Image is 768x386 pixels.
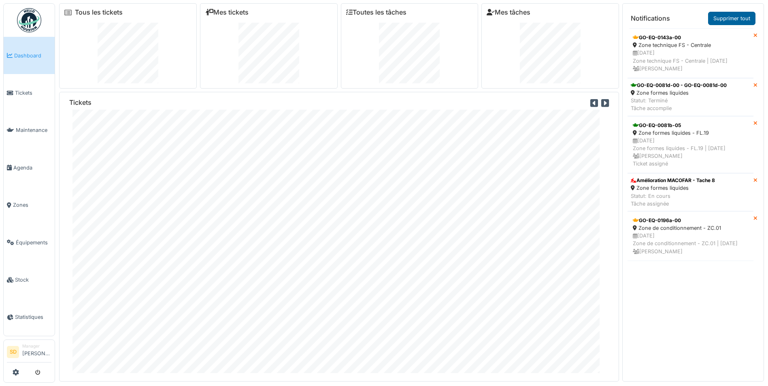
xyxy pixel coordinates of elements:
[633,49,748,72] div: [DATE] Zone technique FS - Centrale | [DATE] [PERSON_NAME]
[633,41,748,49] div: Zone technique FS - Centrale
[15,276,51,284] span: Stock
[628,173,753,211] a: Amélioration MACOFAR - Tache 8 Zone formes liquides Statut: En coursTâche assignée
[7,346,19,358] li: SD
[628,116,753,174] a: GO-EQ-0081b-05 Zone formes liquides - FL.19 [DATE]Zone formes liquides - FL.19 | [DATE] [PERSON_N...
[631,15,670,22] h6: Notifications
[15,313,51,321] span: Statistiques
[16,126,51,134] span: Maintenance
[631,89,727,97] div: Zone formes liquides
[633,137,748,168] div: [DATE] Zone formes liquides - FL.19 | [DATE] [PERSON_NAME] Ticket assigné
[631,82,727,89] div: GO-EQ-0081d-00 - GO-EQ-0081d-00
[631,177,715,184] div: Amélioration MACOFAR - Tache 8
[4,299,55,336] a: Statistiques
[4,261,55,298] a: Stock
[69,99,91,106] h6: Tickets
[13,164,51,172] span: Agenda
[633,224,748,232] div: Zone de conditionnement - ZC.01
[631,97,727,112] div: Statut: Terminé Tâche accomplie
[22,343,51,361] li: [PERSON_NAME]
[4,224,55,261] a: Équipements
[633,217,748,224] div: GO-EQ-0196a-00
[628,211,753,261] a: GO-EQ-0196a-00 Zone de conditionnement - ZC.01 [DATE]Zone de conditionnement - ZC.01 | [DATE] [PE...
[708,12,755,25] a: Supprimer tout
[4,74,55,111] a: Tickets
[487,8,530,16] a: Mes tâches
[205,8,249,16] a: Mes tickets
[15,89,51,97] span: Tickets
[4,149,55,186] a: Agenda
[4,187,55,224] a: Zones
[628,78,753,116] a: GO-EQ-0081d-00 - GO-EQ-0081d-00 Zone formes liquides Statut: TerminéTâche accomplie
[16,239,51,246] span: Équipements
[628,28,753,78] a: GO-EQ-0143a-00 Zone technique FS - Centrale [DATE]Zone technique FS - Centrale | [DATE] [PERSON_N...
[7,343,51,363] a: SD Manager[PERSON_NAME]
[4,37,55,74] a: Dashboard
[4,112,55,149] a: Maintenance
[346,8,406,16] a: Toutes les tâches
[17,8,41,32] img: Badge_color-CXgf-gQk.svg
[13,201,51,209] span: Zones
[633,34,748,41] div: GO-EQ-0143a-00
[633,122,748,129] div: GO-EQ-0081b-05
[633,129,748,137] div: Zone formes liquides - FL.19
[75,8,123,16] a: Tous les tickets
[633,232,748,255] div: [DATE] Zone de conditionnement - ZC.01 | [DATE] [PERSON_NAME]
[22,343,51,349] div: Manager
[631,192,715,208] div: Statut: En cours Tâche assignée
[631,184,715,192] div: Zone formes liquides
[14,52,51,59] span: Dashboard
